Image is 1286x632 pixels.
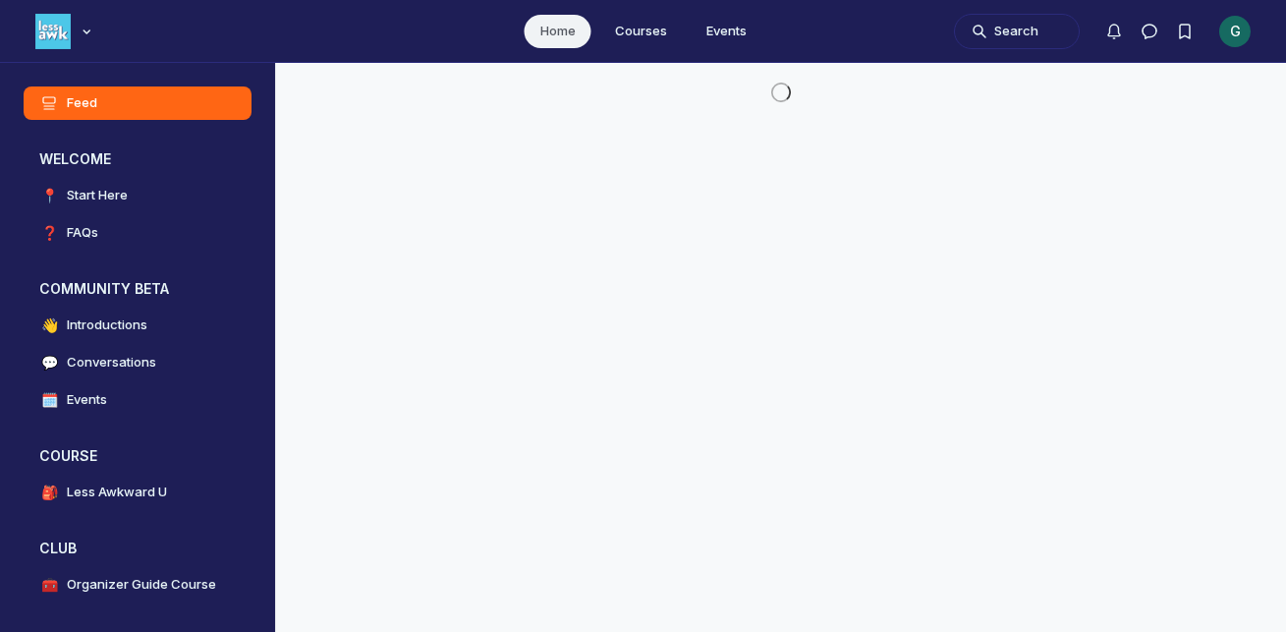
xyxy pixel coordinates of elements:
[39,149,111,169] h3: WELCOME
[24,346,252,379] a: 💬Conversations
[24,533,252,564] button: CLUBCollapse space
[39,446,97,466] h3: COURSE
[954,14,1080,49] button: Search
[39,539,77,558] h3: CLUB
[35,12,96,51] button: Less Awkward Hub logo
[67,223,98,243] h4: FAQs
[1132,14,1167,49] button: Direct messages
[1096,14,1132,49] button: Notifications
[39,223,59,243] span: ❓
[1219,16,1251,47] div: G
[24,383,252,417] a: 🗓️Events
[24,440,252,472] button: COURSECollapse space
[24,476,252,509] a: 🎒Less Awkward U
[39,483,59,502] span: 🎒
[67,93,97,113] h4: Feed
[599,15,683,48] a: Courses
[24,273,252,305] button: COMMUNITY BETACollapse space
[24,568,252,602] a: 🧰Organizer Guide Course
[691,15,762,48] a: Events
[35,14,71,49] img: Less Awkward Hub logo
[24,309,252,342] a: 👋Introductions
[276,63,1286,118] main: Main Content
[39,316,59,335] span: 👋
[1219,16,1251,47] button: User menu options
[39,279,169,299] h3: COMMUNITY BETA
[67,316,147,335] h4: Introductions
[24,86,252,120] a: Feed
[525,15,591,48] a: Home
[24,144,252,175] button: WELCOMECollapse space
[24,216,252,250] a: ❓FAQs
[67,186,128,205] h4: Start Here
[67,575,216,595] h4: Organizer Guide Course
[39,390,59,410] span: 🗓️
[67,353,156,373] h4: Conversations
[24,179,252,212] a: 📍Start Here
[67,390,107,410] h4: Events
[39,186,59,205] span: 📍
[39,353,59,373] span: 💬
[67,483,167,502] h4: Less Awkward U
[1167,14,1202,49] button: Bookmarks
[39,575,59,595] span: 🧰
